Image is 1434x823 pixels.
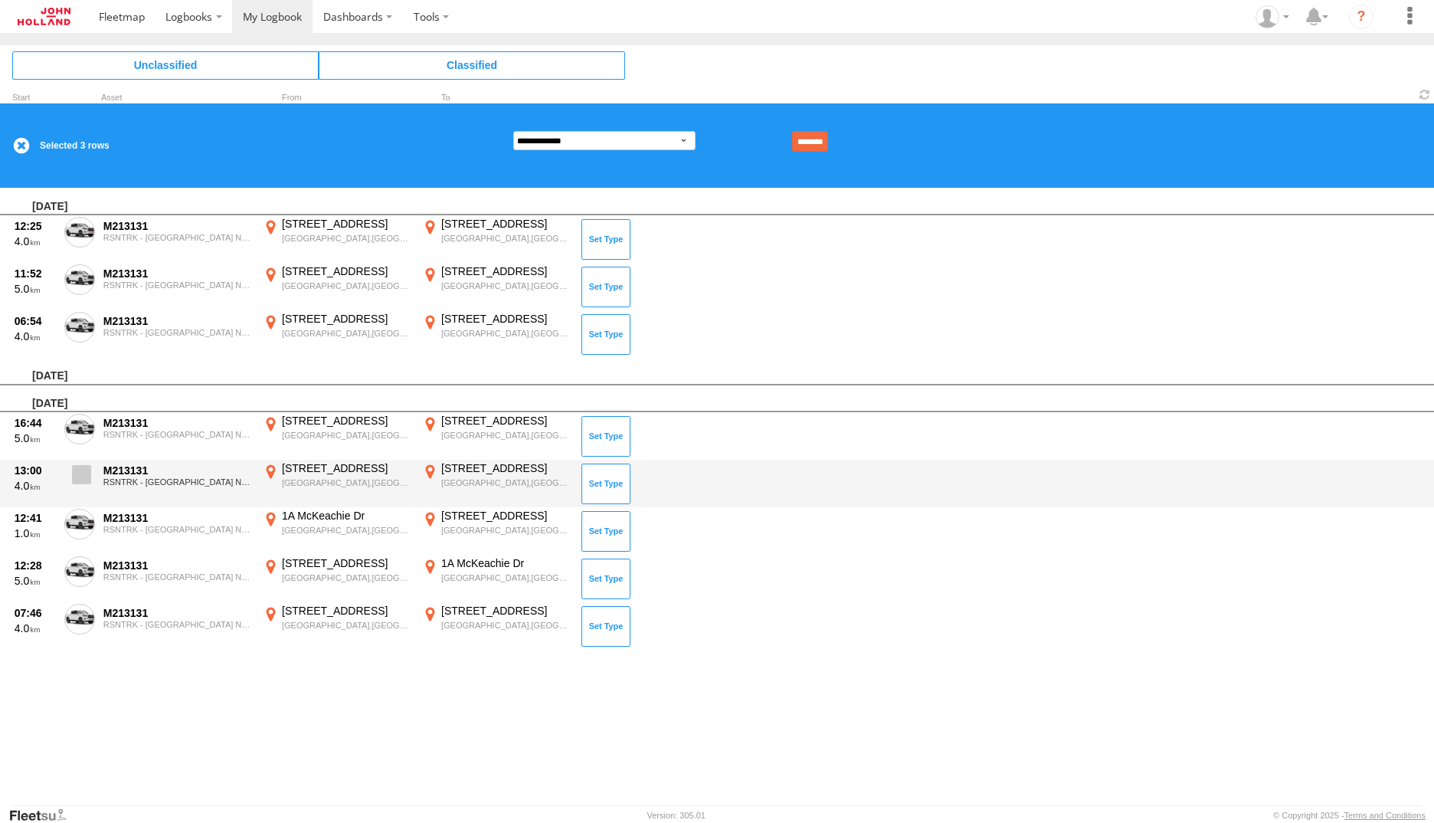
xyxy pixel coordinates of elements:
[260,312,414,356] label: Click to View Event Location
[15,574,56,588] div: 5.0
[441,461,571,475] div: [STREET_ADDRESS]
[441,477,571,488] div: [GEOGRAPHIC_DATA],[GEOGRAPHIC_DATA]
[282,280,411,291] div: [GEOGRAPHIC_DATA],[GEOGRAPHIC_DATA]
[282,477,411,488] div: [GEOGRAPHIC_DATA],[GEOGRAPHIC_DATA]
[103,525,252,534] div: RSNTRK - [GEOGRAPHIC_DATA] NSW - Track & Civil
[15,526,56,540] div: 1.0
[260,461,414,506] label: Click to View Event Location
[441,620,571,631] div: [GEOGRAPHIC_DATA],[GEOGRAPHIC_DATA]
[282,414,411,428] div: [STREET_ADDRESS]
[420,264,573,309] label: Click to View Event Location
[581,314,630,354] button: Click to Set
[15,621,56,635] div: 4.0
[260,556,414,601] label: Click to View Event Location
[282,604,411,618] div: [STREET_ADDRESS]
[441,233,571,244] div: [GEOGRAPHIC_DATA],[GEOGRAPHIC_DATA]
[103,620,252,629] div: RSNTRK - [GEOGRAPHIC_DATA] NSW - Track & Civil
[103,416,252,430] div: M213131
[15,559,56,572] div: 12:28
[15,431,56,445] div: 5.0
[420,414,573,458] label: Click to View Event Location
[441,604,571,618] div: [STREET_ADDRESS]
[260,414,414,458] label: Click to View Event Location
[8,808,79,823] a: Visit our Website
[282,620,411,631] div: [GEOGRAPHIC_DATA],[GEOGRAPHIC_DATA]
[581,219,630,259] button: Click to Set
[282,461,411,475] div: [STREET_ADDRESS]
[441,572,571,583] div: [GEOGRAPHIC_DATA],[GEOGRAPHIC_DATA]
[282,217,411,231] div: [STREET_ADDRESS]
[282,264,411,278] div: [STREET_ADDRESS]
[260,94,414,102] div: From
[282,525,411,536] div: [GEOGRAPHIC_DATA],[GEOGRAPHIC_DATA]
[260,604,414,648] label: Click to View Event Location
[441,312,571,326] div: [STREET_ADDRESS]
[12,94,58,102] div: Click to Sort
[441,525,571,536] div: [GEOGRAPHIC_DATA],[GEOGRAPHIC_DATA]
[441,414,571,428] div: [STREET_ADDRESS]
[103,430,252,439] div: RSNTRK - [GEOGRAPHIC_DATA] NSW - Track & Civil
[441,217,571,231] div: [STREET_ADDRESS]
[441,328,571,339] div: [GEOGRAPHIC_DATA],[GEOGRAPHIC_DATA]
[420,604,573,648] label: Click to View Event Location
[441,264,571,278] div: [STREET_ADDRESS]
[103,280,252,290] div: RSNTRK - [GEOGRAPHIC_DATA] NSW - Track & Civil
[441,556,571,570] div: 1A McKeachie Dr
[103,606,252,620] div: M213131
[15,219,56,233] div: 12:25
[1250,5,1295,28] div: Robert Foot
[103,464,252,477] div: M213131
[1416,87,1434,102] span: Refresh
[103,511,252,525] div: M213131
[4,4,84,29] a: Return to Dashboard
[103,328,252,337] div: RSNTRK - [GEOGRAPHIC_DATA] NSW - Track & Civil
[420,312,573,356] label: Click to View Event Location
[1344,811,1426,820] a: Terms and Conditions
[282,233,411,244] div: [GEOGRAPHIC_DATA],[GEOGRAPHIC_DATA]
[441,430,571,441] div: [GEOGRAPHIC_DATA],[GEOGRAPHIC_DATA]
[282,430,411,441] div: [GEOGRAPHIC_DATA],[GEOGRAPHIC_DATA]
[103,219,252,233] div: M213131
[18,8,70,25] img: jhg-logo.svg
[15,330,56,343] div: 4.0
[103,559,252,572] div: M213131
[103,267,252,280] div: M213131
[319,51,625,79] span: Click to view Classified Trips
[647,811,706,820] div: Version: 305.01
[101,94,254,102] div: Asset
[103,314,252,328] div: M213131
[15,267,56,280] div: 11:52
[12,51,319,79] span: Click to view Unclassified Trips
[441,280,571,291] div: [GEOGRAPHIC_DATA],[GEOGRAPHIC_DATA]
[581,416,630,456] button: Click to Set
[15,416,56,430] div: 16:44
[420,509,573,553] label: Click to View Event Location
[420,94,573,102] div: To
[260,264,414,309] label: Click to View Event Location
[581,606,630,646] button: Click to Set
[15,464,56,477] div: 13:00
[581,511,630,551] button: Click to Set
[420,556,573,601] label: Click to View Event Location
[15,282,56,296] div: 5.0
[441,509,571,523] div: [STREET_ADDRESS]
[103,477,252,487] div: RSNTRK - [GEOGRAPHIC_DATA] NSW - Track & Civil
[420,217,573,261] label: Click to View Event Location
[581,267,630,307] button: Click to Set
[1273,811,1426,820] div: © Copyright 2025 -
[282,328,411,339] div: [GEOGRAPHIC_DATA],[GEOGRAPHIC_DATA]
[260,509,414,553] label: Click to View Event Location
[581,559,630,598] button: Click to Set
[282,572,411,583] div: [GEOGRAPHIC_DATA],[GEOGRAPHIC_DATA]
[12,136,31,155] label: Clear Selection
[282,509,411,523] div: 1A McKeachie Dr
[15,511,56,525] div: 12:41
[15,314,56,328] div: 06:54
[420,461,573,506] label: Click to View Event Location
[15,234,56,248] div: 4.0
[1349,5,1373,29] i: ?
[260,217,414,261] label: Click to View Event Location
[15,606,56,620] div: 07:46
[103,572,252,582] div: RSNTRK - [GEOGRAPHIC_DATA] NSW - Track & Civil
[282,312,411,326] div: [STREET_ADDRESS]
